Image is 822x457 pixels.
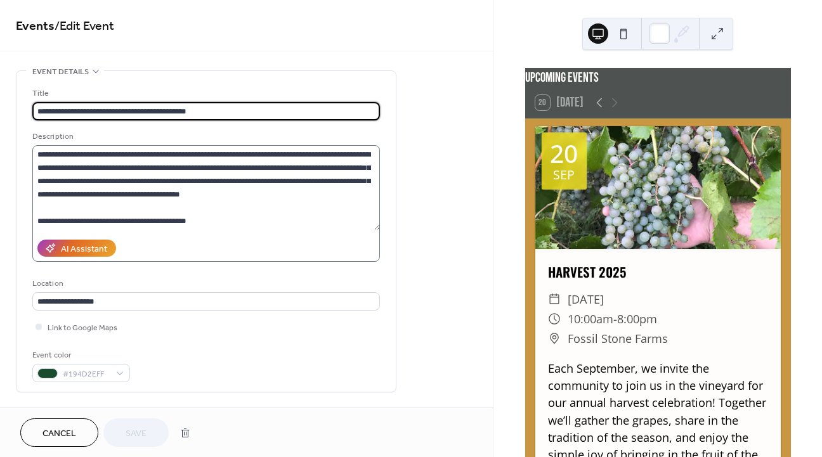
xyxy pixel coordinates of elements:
span: Event details [32,65,89,79]
span: Link to Google Maps [48,321,117,335]
div: Description [32,130,377,143]
div: 20 [550,141,578,165]
span: / Edit Event [55,14,114,39]
span: 8:00pm [617,309,657,329]
span: 10:00am [568,309,613,329]
span: Cancel [42,427,76,441]
button: AI Assistant [37,240,116,257]
div: Upcoming events [525,68,791,87]
span: - [613,309,617,329]
a: Events [16,14,55,39]
div: ​ [548,309,561,329]
div: Sep [553,169,575,181]
div: ​ [548,329,561,349]
div: Title [32,87,377,100]
div: ​ [548,290,561,309]
div: AI Assistant [61,243,107,256]
button: Cancel [20,418,98,447]
div: Event color [32,349,127,362]
span: #194D2EFF [63,368,110,381]
div: HARVEST 2025 [535,262,781,281]
div: Location [32,277,377,290]
span: [DATE] [568,290,604,309]
span: Fossil Stone Farms [568,329,668,349]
